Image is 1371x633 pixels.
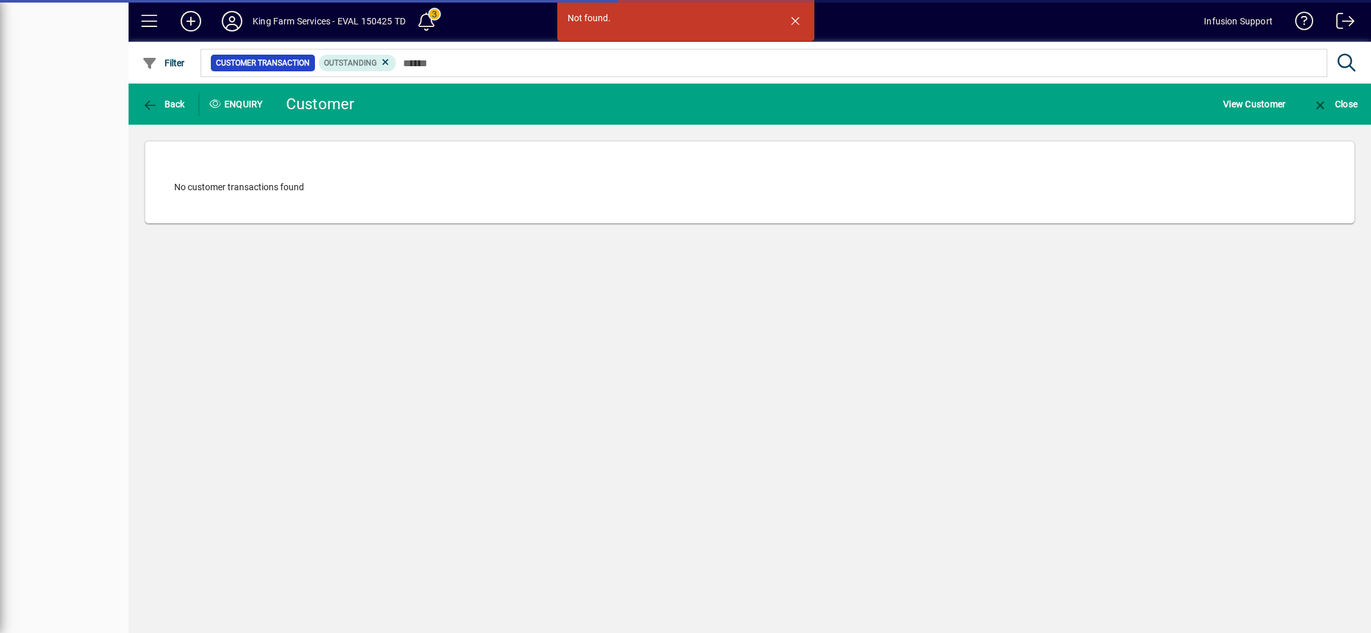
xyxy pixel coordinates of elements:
[142,58,185,68] span: Filter
[139,51,188,75] button: Filter
[1223,94,1286,114] span: View Customer
[199,94,276,114] div: Enquiry
[1309,93,1361,116] button: Close
[1299,93,1371,116] app-page-header-button: Close enquiry
[1286,3,1314,44] a: Knowledge Base
[161,168,1338,207] div: No customer transactions found
[216,57,310,69] span: Customer Transaction
[129,93,199,116] app-page-header-button: Back
[324,58,377,67] span: Outstanding
[319,55,397,71] mat-chip: Outstanding Status: Outstanding
[1220,93,1289,116] button: View Customer
[253,11,406,31] div: King Farm Services - EVAL 150425 TD
[286,94,355,114] div: Customer
[1327,3,1355,44] a: Logout
[139,93,188,116] button: Back
[170,10,211,33] button: Add
[1313,99,1358,109] span: Close
[1204,11,1273,31] div: Infusion Support
[211,10,253,33] button: Profile
[142,99,185,109] span: Back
